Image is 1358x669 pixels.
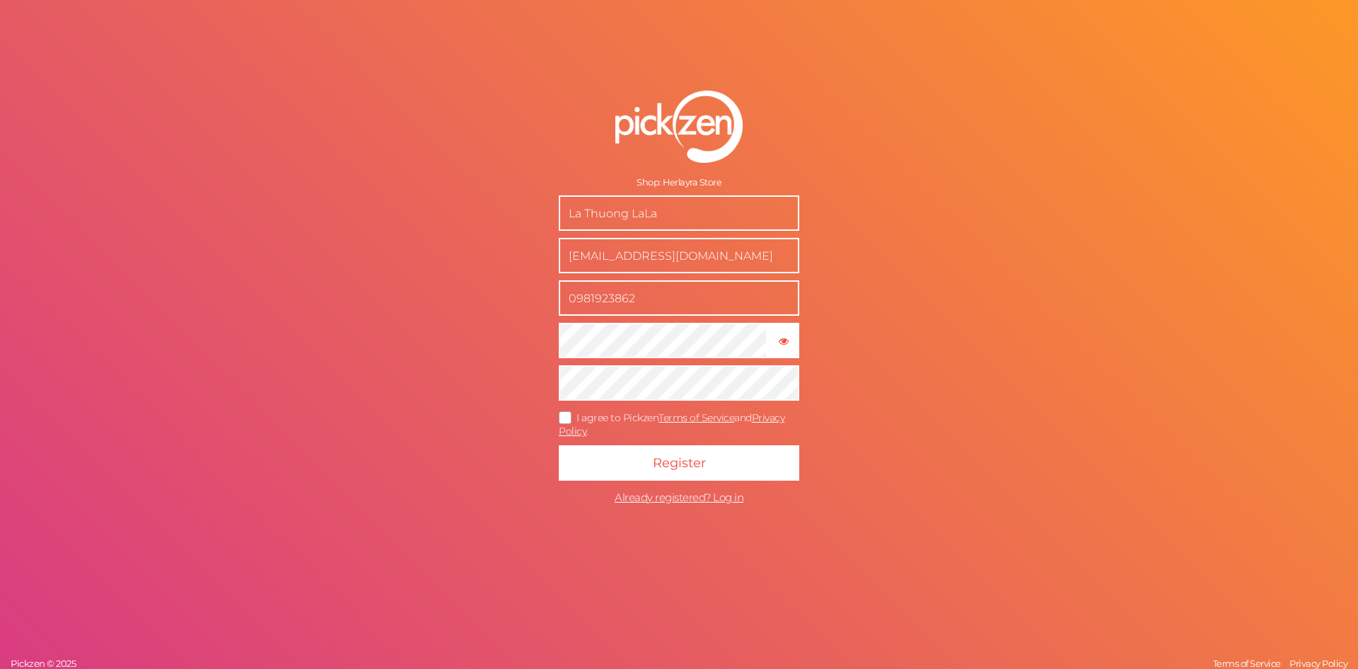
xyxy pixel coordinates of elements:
span: Privacy Policy [1289,658,1347,669]
input: Business e-mail [559,238,799,273]
a: Terms of Service [658,411,734,424]
a: Privacy Policy [559,411,784,438]
div: Shop: Herlayra Store [559,177,799,188]
a: Terms of Service [1209,658,1284,669]
span: Already registered? Log in [615,491,743,504]
span: I agree to Pickzen and . [559,411,784,438]
input: Name [559,195,799,231]
span: Register [653,455,706,471]
button: Register [559,445,799,481]
img: pz-logo-white.png [615,91,743,163]
a: Privacy Policy [1286,658,1351,669]
a: Pickzen © 2025 [7,658,79,669]
input: Phone [559,280,799,316]
span: Terms of Service [1213,658,1281,669]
